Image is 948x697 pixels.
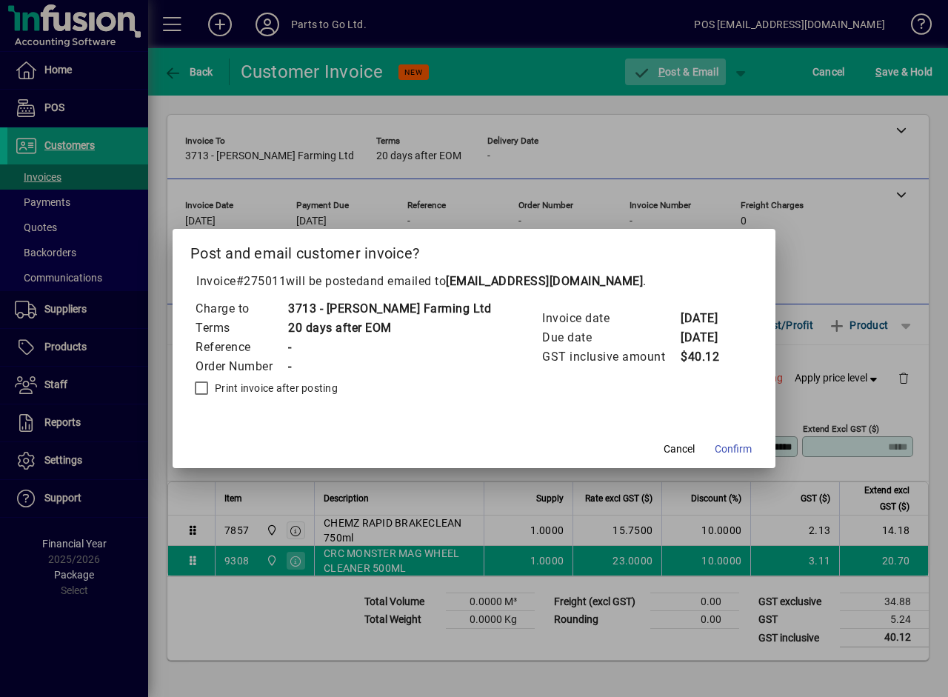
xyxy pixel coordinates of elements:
td: [DATE] [680,328,739,347]
span: Cancel [664,441,695,457]
td: Order Number [195,357,287,376]
h2: Post and email customer invoice? [173,229,775,272]
td: 3713 - [PERSON_NAME] Farming Ltd [287,299,491,319]
td: Charge to [195,299,287,319]
span: Confirm [715,441,752,457]
span: #275011 [236,274,287,288]
td: Due date [541,328,680,347]
td: $40.12 [680,347,739,367]
b: [EMAIL_ADDRESS][DOMAIN_NAME] [446,274,643,288]
td: Invoice date [541,309,680,328]
button: Confirm [709,436,758,462]
label: Print invoice after posting [212,381,338,396]
td: 20 days after EOM [287,319,491,338]
td: GST inclusive amount [541,347,680,367]
td: - [287,338,491,357]
p: Invoice will be posted . [190,273,758,290]
td: Terms [195,319,287,338]
button: Cancel [655,436,703,462]
td: - [287,357,491,376]
td: [DATE] [680,309,739,328]
span: and emailed to [363,274,643,288]
td: Reference [195,338,287,357]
